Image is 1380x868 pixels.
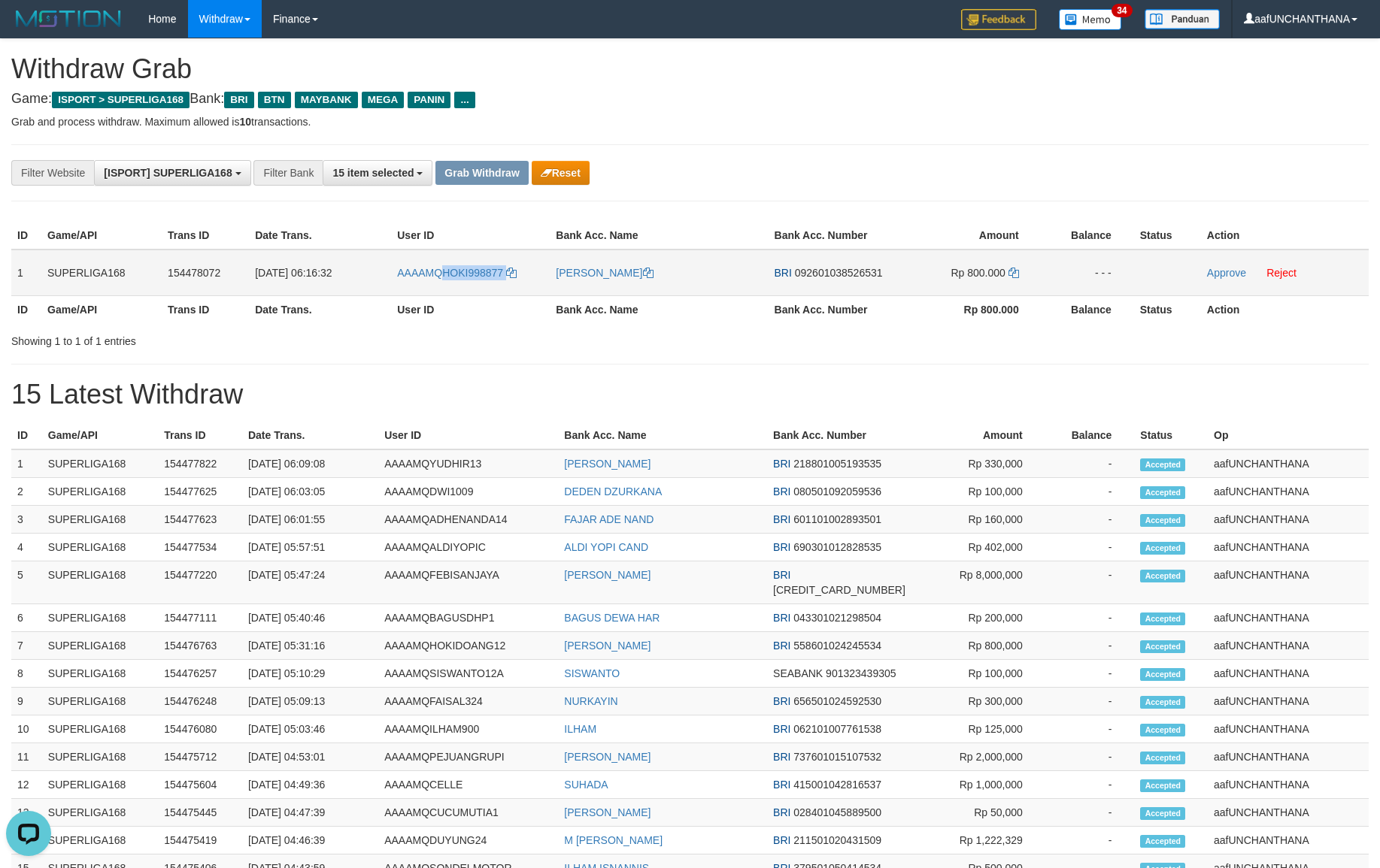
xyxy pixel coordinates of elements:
[258,92,291,108] span: BTN
[793,640,881,652] span: Copy 558601024245534 to clipboard
[556,267,653,279] a: [PERSON_NAME]
[773,834,790,846] span: BRI
[1140,835,1185,848] span: Accepted
[564,458,651,470] a: [PERSON_NAME]
[911,827,1045,854] td: Rp 1,222,329
[1208,561,1369,604] td: aafUNCHANTHANA
[1045,715,1135,743] td: -
[397,267,503,279] span: AAAAMQHOKI998877
[564,667,620,679] a: SISWANTO
[391,295,550,323] th: User ID
[255,267,332,279] span: [DATE] 06:16:32
[52,92,190,108] span: ISPORT > SUPERLIGA168
[1045,799,1135,827] td: -
[793,834,881,846] span: Copy 211501020431509 to clipboard
[793,458,881,470] span: Copy 218801005193535 to clipboard
[378,478,558,506] td: AAAAMQDWI1009
[11,478,42,506] td: 2
[1134,222,1201,250] th: Status
[42,771,158,799] td: SUPERLIGA168
[773,541,790,553] span: BRI
[11,632,42,660] td: 7
[773,751,790,763] span: BRI
[911,688,1045,715] td: Rp 300,000
[242,422,378,449] th: Date Trans.
[773,612,790,624] span: BRI
[253,160,323,186] div: Filter Bank
[242,632,378,660] td: [DATE] 05:31:16
[911,534,1045,561] td: Rp 402,000
[42,688,158,715] td: SUPERLIGA168
[1042,295,1134,323] th: Balance
[1140,752,1185,764] span: Accepted
[1140,668,1185,681] span: Accepted
[911,478,1045,506] td: Rp 100,000
[564,541,648,553] a: ALDI YOPI CAND
[158,604,242,632] td: 154477111
[11,743,42,771] td: 11
[94,160,250,186] button: [ISPORT] SUPERLIGA168
[378,715,558,743] td: AAAAMQILHAM900
[826,667,896,679] span: Copy 901323439305 to clipboard
[1208,827,1369,854] td: aafUNCHANTHANA
[564,806,651,818] a: [PERSON_NAME]
[158,799,242,827] td: 154475445
[1208,688,1369,715] td: aafUNCHANTHANA
[1045,422,1135,449] th: Balance
[11,222,41,250] th: ID
[378,506,558,534] td: AAAAMQADHENANDA14
[1008,267,1019,279] a: Copy 800000 to clipboard
[224,92,253,108] span: BRI
[1208,799,1369,827] td: aafUNCHANTHANA
[1140,779,1185,792] span: Accepted
[378,604,558,632] td: AAAAMQBAGUSDHP1
[773,640,790,652] span: BRI
[773,584,905,596] span: Copy 561601026725537 to clipboard
[793,723,881,735] span: Copy 062101007761538 to clipboard
[323,160,432,186] button: 15 item selected
[168,267,220,279] span: 154478072
[11,660,42,688] td: 8
[564,640,651,652] a: [PERSON_NAME]
[911,715,1045,743] td: Rp 125,000
[793,779,881,791] span: Copy 415001042816537 to clipboard
[1140,640,1185,653] span: Accepted
[911,604,1045,632] td: Rp 200,000
[1140,542,1185,555] span: Accepted
[378,688,558,715] td: AAAAMQFAISAL324
[911,632,1045,660] td: Rp 800,000
[11,715,42,743] td: 10
[158,660,242,688] td: 154476257
[42,743,158,771] td: SUPERLIGA168
[775,267,792,279] span: BRI
[295,92,358,108] span: MAYBANK
[1140,696,1185,709] span: Accepted
[378,561,558,604] td: AAAAMQFEBISANJAYA
[1201,222,1369,250] th: Action
[42,422,158,449] th: Game/API
[378,534,558,561] td: AAAAMQALDIYOPIC
[911,660,1045,688] td: Rp 100,000
[1140,570,1185,582] span: Accepted
[1208,715,1369,743] td: aafUNCHANTHANA
[911,799,1045,827] td: Rp 50,000
[532,161,590,185] button: Reset
[902,222,1042,250] th: Amount
[162,295,249,323] th: Trans ID
[42,799,158,827] td: SUPERLIGA168
[435,161,528,185] button: Grab Withdraw
[11,114,1369,129] p: Grab and process withdraw. Maximum allowed is transactions.
[158,506,242,534] td: 154477623
[1208,632,1369,660] td: aafUNCHANTHANA
[558,422,767,449] th: Bank Acc. Name
[11,250,41,296] td: 1
[11,449,42,478] td: 1
[242,506,378,534] td: [DATE] 06:01:55
[773,569,790,581] span: BRI
[795,267,883,279] span: Copy 092601038526531 to clipboard
[11,688,42,715] td: 9
[242,449,378,478] td: [DATE] 06:09:08
[1045,743,1135,771] td: -
[11,422,42,449] th: ID
[378,449,558,478] td: AAAAMQYUDHIR13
